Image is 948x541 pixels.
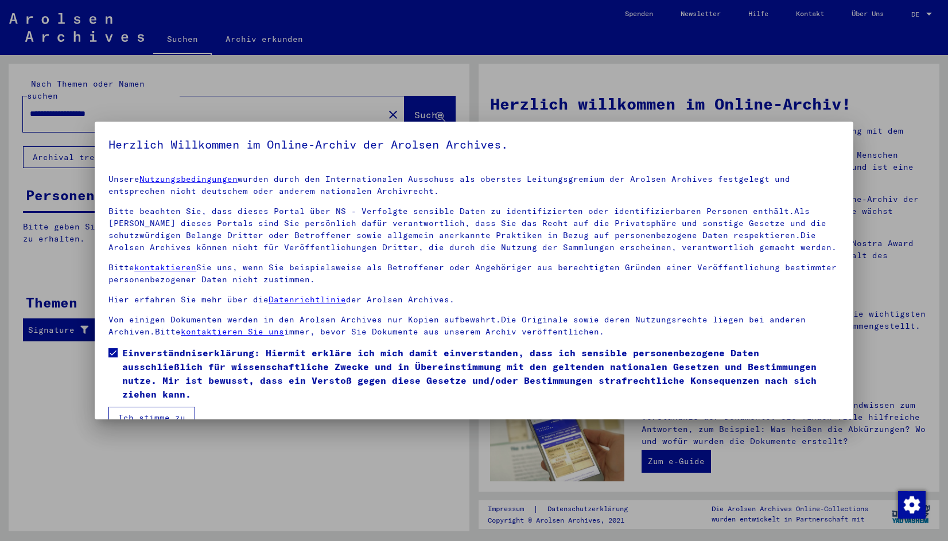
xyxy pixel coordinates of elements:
[108,262,840,286] p: Bitte Sie uns, wenn Sie beispielsweise als Betroffener oder Angehöriger aus berechtigten Gründen ...
[108,205,840,254] p: Bitte beachten Sie, dass dieses Portal über NS - Verfolgte sensible Daten zu identifizierten oder...
[108,314,840,338] p: Von einigen Dokumenten werden in den Arolsen Archives nur Kopien aufbewahrt.Die Originale sowie d...
[108,173,840,197] p: Unsere wurden durch den Internationalen Ausschuss als oberstes Leitungsgremium der Arolsen Archiv...
[898,491,926,519] img: Zustimmung ändern
[108,294,840,306] p: Hier erfahren Sie mehr über die der Arolsen Archives.
[134,262,196,273] a: kontaktieren
[122,346,840,401] span: Einverständniserklärung: Hiermit erkläre ich mich damit einverstanden, dass ich sensible personen...
[108,135,840,154] h5: Herzlich Willkommen im Online-Archiv der Arolsen Archives.
[139,174,238,184] a: Nutzungsbedingungen
[108,407,195,429] button: Ich stimme zu
[181,326,284,337] a: kontaktieren Sie uns
[269,294,346,305] a: Datenrichtlinie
